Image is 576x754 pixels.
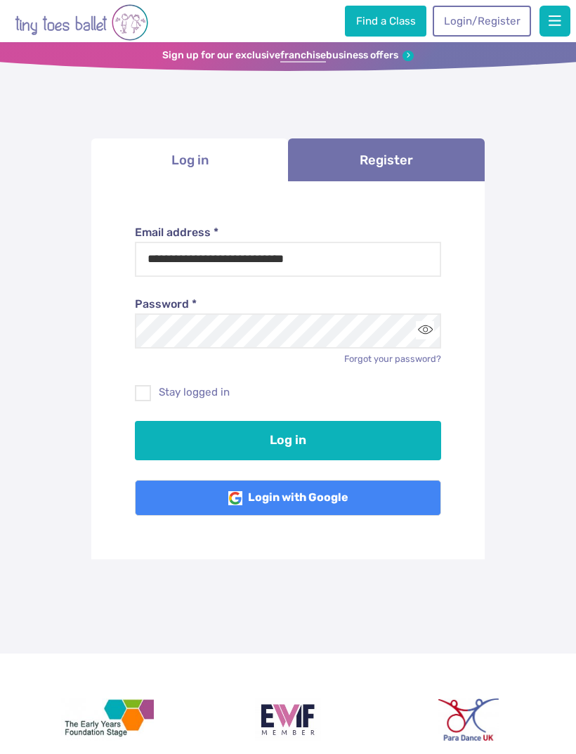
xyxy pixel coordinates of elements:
img: Para Dance UK [438,698,499,741]
img: Google Logo [228,491,242,505]
a: Login/Register [433,6,531,37]
button: Log in [135,421,442,460]
a: Sign up for our exclusivefranchisebusiness offers [162,49,414,63]
img: The Early Years Foundation Stage [61,698,154,741]
img: tiny toes ballet [15,3,148,42]
a: Register [288,138,485,181]
strong: franchise [280,49,326,63]
button: Toggle password visibility [416,321,435,340]
label: Password * [135,297,442,312]
img: Encouraging Women Into Franchising [255,698,322,741]
label: Stay logged in [135,385,442,400]
div: Log in [91,181,485,559]
a: Find a Class [345,6,426,37]
a: Login with Google [135,480,442,516]
label: Email address * [135,225,442,240]
a: Forgot your password? [344,353,441,364]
